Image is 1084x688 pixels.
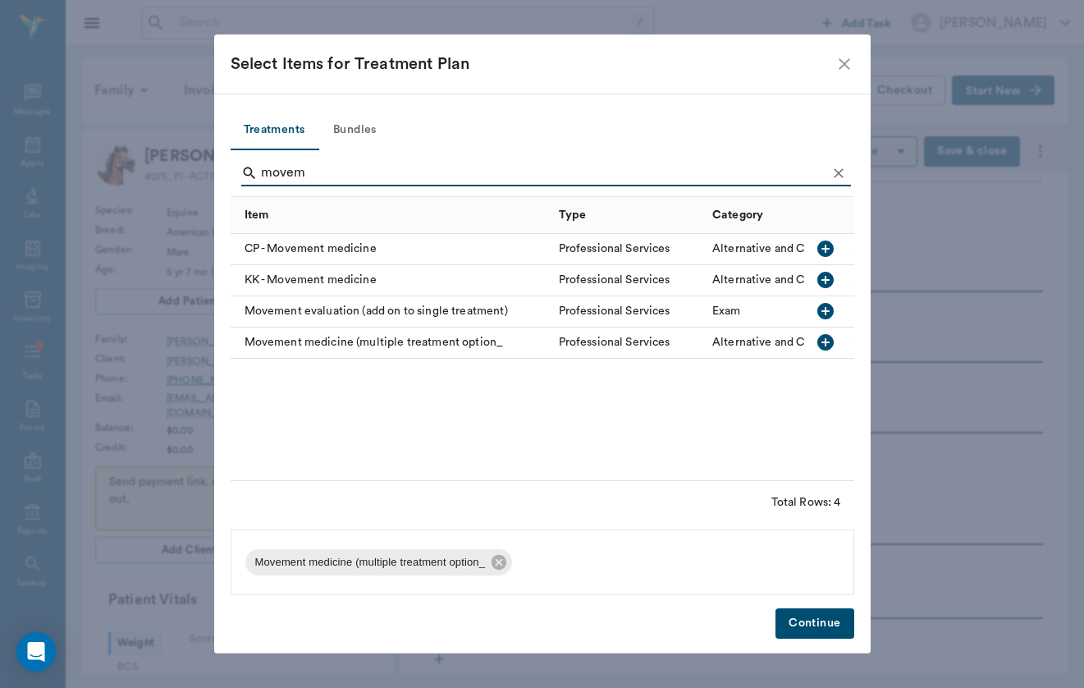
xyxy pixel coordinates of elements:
div: Movement evaluation (add on to single treatment) [231,296,551,328]
div: Exam [712,303,741,319]
div: Alternative and Complementary Medicine [712,272,935,288]
div: Professional Services [559,334,670,351]
div: Item [231,196,551,233]
div: Category [704,196,963,233]
div: Search [241,160,851,190]
div: Open Intercom Messenger [16,632,56,672]
input: Find a treatment [261,160,826,186]
div: Professional Services [559,241,670,257]
div: Professional Services [559,303,670,319]
div: Type [559,192,587,238]
button: Treatments [231,111,318,150]
button: Continue [775,608,853,639]
div: Movement medicine (multiple treatment option_ [245,549,513,576]
button: Bundles [318,111,392,150]
div: Total Rows: 4 [771,494,841,511]
div: Type [551,196,705,233]
div: CP - Movement medicine [231,234,551,265]
div: KK - Movement medicine [231,265,551,296]
div: Item [245,192,269,238]
div: Alternative and Complementary Medicine [712,334,935,351]
div: Movement medicine (multiple treatment option_ [231,328,551,359]
button: Clear [826,161,851,186]
button: close [835,54,854,74]
div: Select Items for Treatment Plan [231,51,835,77]
div: Category [712,192,763,238]
div: Professional Services [559,272,670,288]
span: Movement medicine (multiple treatment option_ [245,554,496,571]
div: Alternative and Complementary Medicine [712,241,935,257]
